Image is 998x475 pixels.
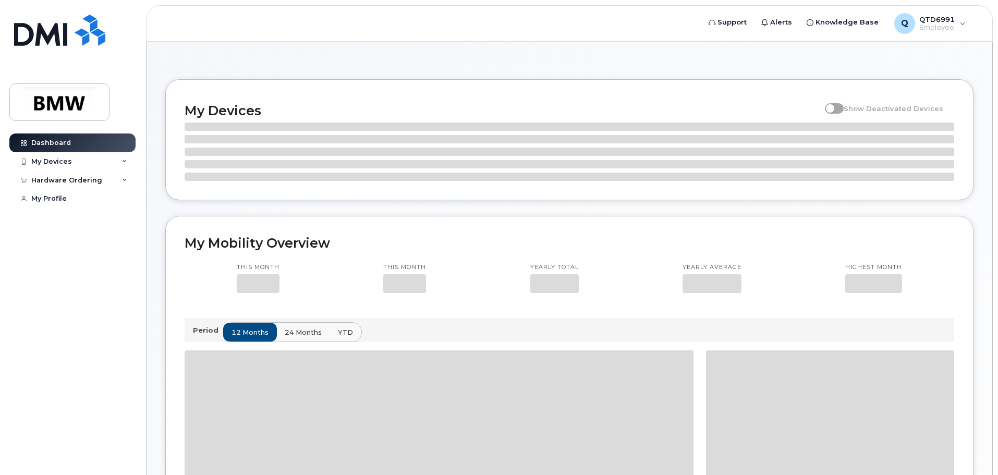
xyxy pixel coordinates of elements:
p: Highest month [845,263,902,272]
input: Show Deactivated Devices [825,99,833,107]
p: Period [193,325,223,335]
h2: My Mobility Overview [185,235,954,251]
p: Yearly total [530,263,579,272]
span: Show Deactivated Devices [844,104,943,113]
p: Yearly average [683,263,741,272]
p: This month [237,263,279,272]
p: This month [383,263,426,272]
span: YTD [338,327,353,337]
h2: My Devices [185,103,820,118]
span: 24 months [285,327,322,337]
